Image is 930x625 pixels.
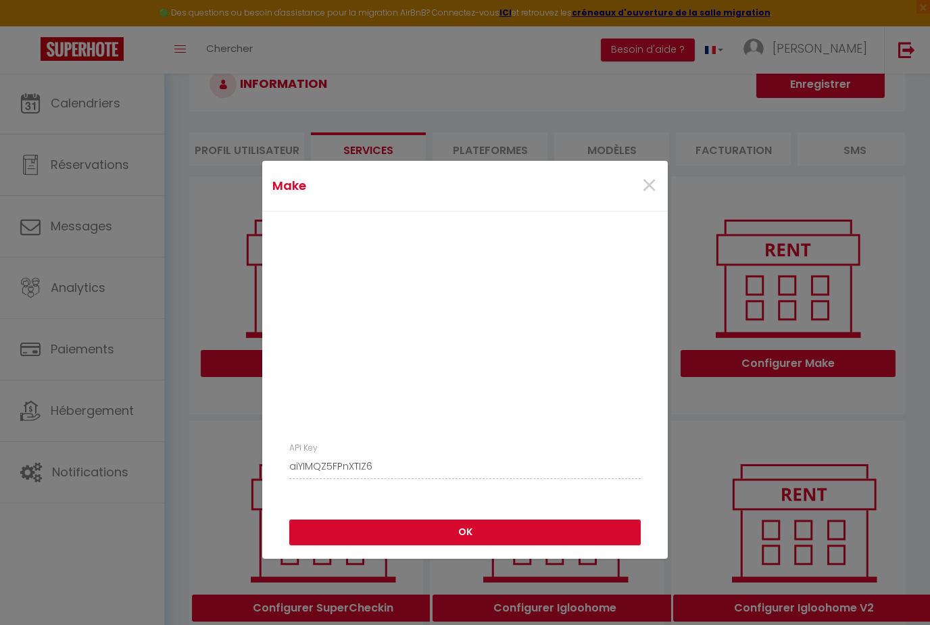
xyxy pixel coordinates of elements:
[641,166,658,206] span: ×
[289,520,641,545] button: OK
[289,442,318,455] label: API Key
[641,172,658,201] button: Close
[11,5,51,46] button: Ouvrir le widget de chat LiveChat
[272,176,523,195] h4: Make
